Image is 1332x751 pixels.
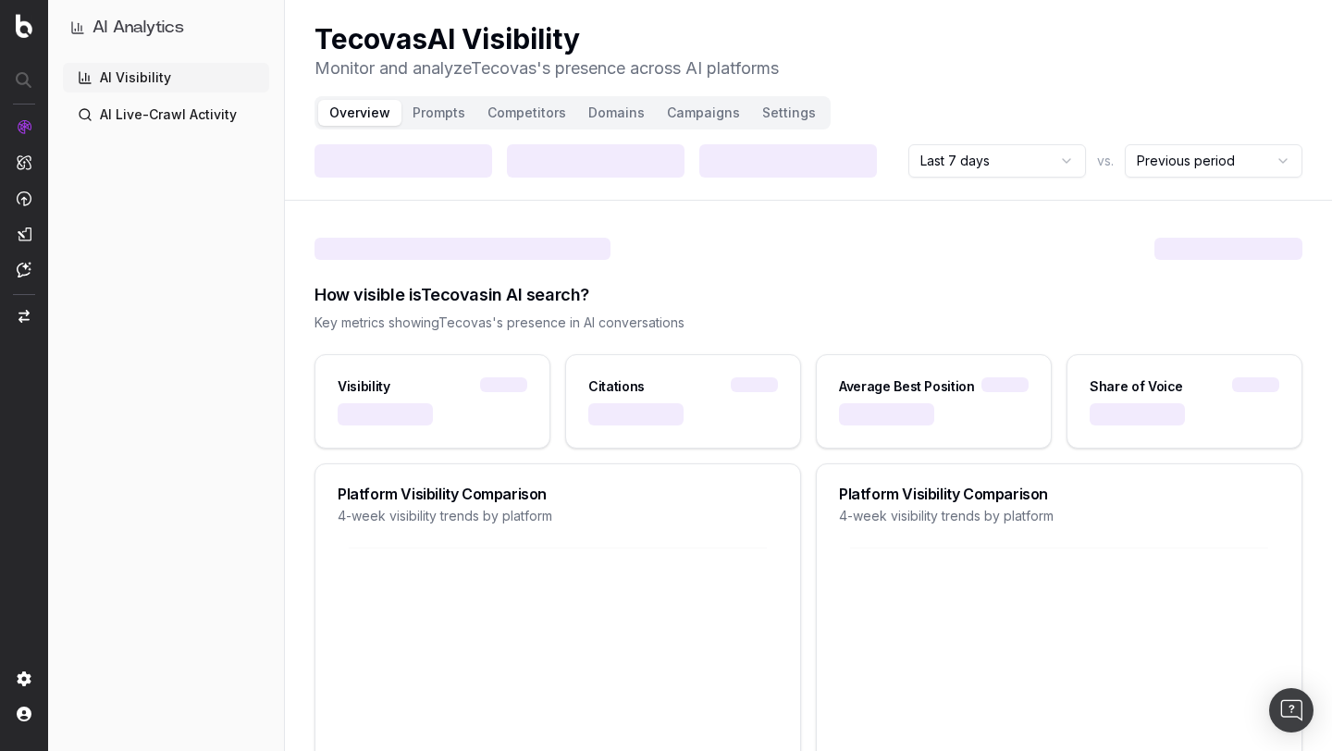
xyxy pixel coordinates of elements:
[839,486,1279,501] div: Platform Visibility Comparison
[1097,152,1114,170] span: vs.
[17,262,31,277] img: Assist
[338,377,390,396] div: Visibility
[656,100,751,126] button: Campaigns
[17,707,31,721] img: My account
[577,100,656,126] button: Domains
[839,377,975,396] div: Average Best Position
[751,100,827,126] button: Settings
[18,310,30,323] img: Switch project
[17,191,31,206] img: Activation
[1269,688,1313,733] div: Open Intercom Messenger
[17,154,31,170] img: Intelligence
[63,63,269,92] a: AI Visibility
[70,15,262,41] button: AI Analytics
[338,507,778,525] div: 4-week visibility trends by platform
[314,55,779,81] p: Monitor and analyze Tecovas 's presence across AI platforms
[401,100,476,126] button: Prompts
[588,377,645,396] div: Citations
[314,314,1302,332] div: Key metrics showing Tecovas 's presence in AI conversations
[338,486,778,501] div: Platform Visibility Comparison
[17,119,31,134] img: Analytics
[92,15,184,41] h1: AI Analytics
[476,100,577,126] button: Competitors
[17,227,31,241] img: Studio
[318,100,401,126] button: Overview
[63,100,269,129] a: AI Live-Crawl Activity
[314,22,779,55] h1: Tecovas AI Visibility
[17,671,31,686] img: Setting
[16,14,32,38] img: Botify logo
[839,507,1279,525] div: 4-week visibility trends by platform
[314,282,1302,308] div: How visible is Tecovas in AI search?
[1090,377,1183,396] div: Share of Voice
